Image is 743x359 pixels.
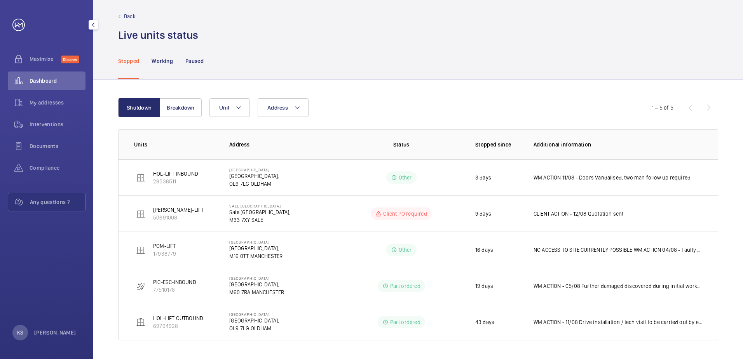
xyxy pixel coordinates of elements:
[229,180,279,188] p: OL9 7LG OLDHAM
[229,324,279,332] p: OL9 7LG OLDHAM
[229,204,290,208] p: Sale [GEOGRAPHIC_DATA]
[30,77,85,85] span: Dashboard
[229,208,290,216] p: Sale [GEOGRAPHIC_DATA],
[136,281,145,291] img: escalator.svg
[652,104,673,112] div: 1 – 5 of 5
[399,174,412,181] p: Other
[118,98,160,117] button: Shutdown
[153,286,196,294] p: 77510178
[153,250,176,258] p: 17938779
[118,57,139,65] p: Stopped
[229,281,284,288] p: [GEOGRAPHIC_DATA],
[153,314,203,322] p: HOL-LIFT OUTBOUND
[30,55,61,63] span: Maximize
[136,209,145,218] img: elevator.svg
[475,318,494,326] p: 43 days
[136,173,145,182] img: elevator.svg
[229,240,283,244] p: [GEOGRAPHIC_DATA]
[153,242,176,250] p: POM-LIFT
[475,282,493,290] p: 19 days
[153,214,204,221] p: 50691008
[153,322,203,330] p: 69794928
[229,141,340,148] p: Address
[153,206,204,214] p: [PERSON_NAME]-LIFT
[153,178,198,185] p: 29536511
[475,210,491,218] p: 9 days
[153,170,198,178] p: HOL-LIFT INBOUND
[17,329,23,336] p: KS
[534,174,691,181] p: WM ACTION 11/08 - Doors Vandalised, two man follow up required
[229,216,290,224] p: M33 7XY SALE
[229,288,284,296] p: M60 7RA MANCHESTER
[30,99,85,106] span: My addresses
[390,318,420,326] p: Part ordered
[229,172,279,180] p: [GEOGRAPHIC_DATA],
[383,210,427,218] p: Client PO required
[229,252,283,260] p: M16 0TT MANCHESTER
[534,282,702,290] p: WM ACTION - 05/08 Further damaged discovered during initial works. ETA for completion of all work...
[534,141,702,148] p: Additional information
[345,141,457,148] p: Status
[209,98,250,117] button: Unit
[30,120,85,128] span: Interventions
[475,174,491,181] p: 3 days
[258,98,309,117] button: Address
[475,246,493,254] p: 16 days
[134,141,217,148] p: Units
[534,246,702,254] p: NO ACCESS TO SITE CURRENTLY POSSIBLE WM ACTION 04/08 - Faulty Board suspected, technical follow u...
[124,12,136,20] p: Back
[30,198,85,206] span: Any questions ?
[229,276,284,281] p: [GEOGRAPHIC_DATA]
[475,141,521,148] p: Stopped since
[219,105,229,111] span: Unit
[267,105,288,111] span: Address
[399,246,412,254] p: Other
[136,317,145,327] img: elevator.svg
[229,317,279,324] p: [GEOGRAPHIC_DATA],
[160,98,202,117] button: Breakdown
[118,28,198,42] h1: Live units status
[61,56,79,63] span: Discover
[229,167,279,172] p: [GEOGRAPHIC_DATA]
[390,282,420,290] p: Part ordered
[534,318,702,326] p: WM ACTION - 11/08 Drive installation / tech visit to be carried out by end of the week
[229,244,283,252] p: [GEOGRAPHIC_DATA],
[30,142,85,150] span: Documents
[185,57,204,65] p: Paused
[34,329,76,336] p: [PERSON_NAME]
[136,245,145,254] img: elevator.svg
[534,210,624,218] p: CLIENT ACTION - 12/08 Quotation sent
[229,312,279,317] p: [GEOGRAPHIC_DATA]
[153,278,196,286] p: PIC-ESC-INBOUND
[152,57,173,65] p: Working
[30,164,85,172] span: Compliance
